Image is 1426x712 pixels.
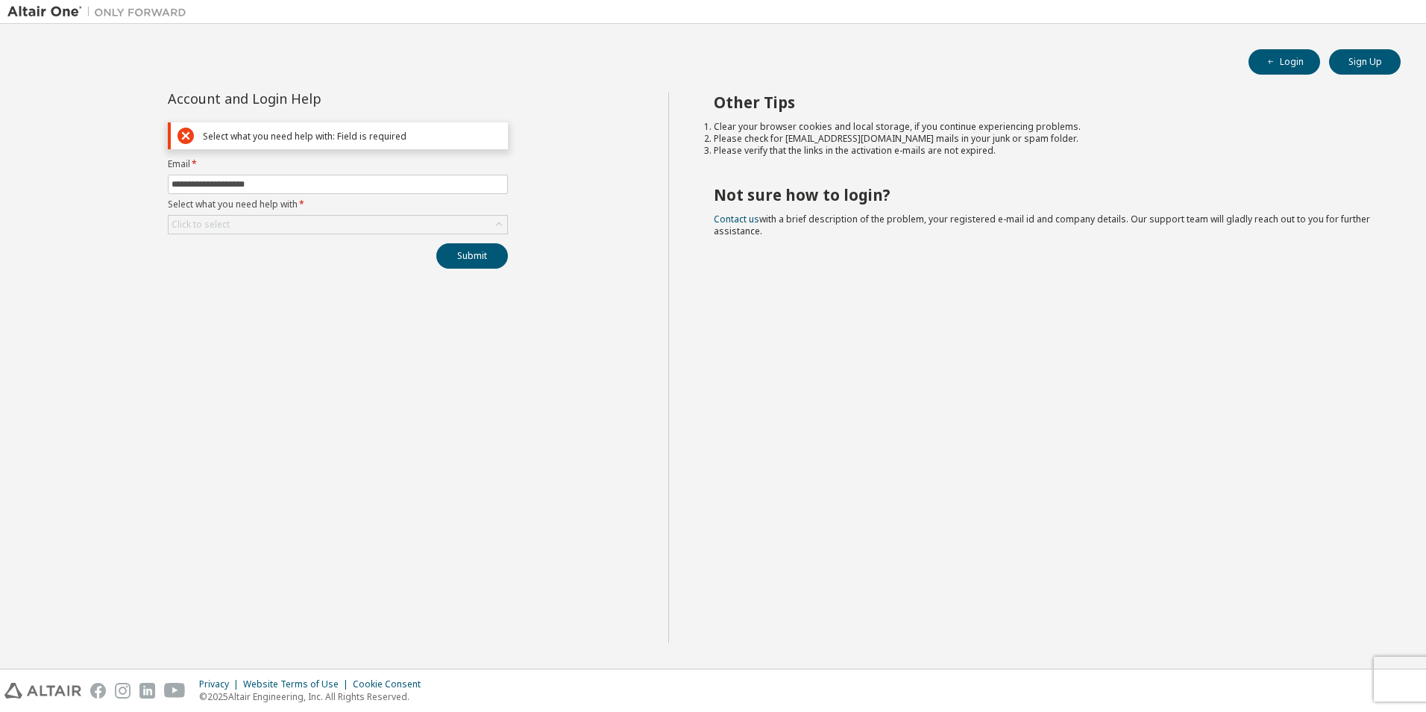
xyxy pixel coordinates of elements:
img: linkedin.svg [139,683,155,699]
img: facebook.svg [90,683,106,699]
div: Click to select [172,219,230,231]
li: Clear your browser cookies and local storage, if you continue experiencing problems. [714,121,1375,133]
div: Click to select [169,216,507,234]
img: youtube.svg [164,683,186,699]
img: Altair One [7,4,194,19]
p: © 2025 Altair Engineering, Inc. All Rights Reserved. [199,690,430,703]
button: Login [1248,49,1320,75]
h2: Not sure how to login? [714,185,1375,204]
img: instagram.svg [115,683,131,699]
div: Account and Login Help [168,93,440,104]
label: Email [168,158,508,170]
li: Please check for [EMAIL_ADDRESS][DOMAIN_NAME] mails in your junk or spam folder. [714,133,1375,145]
button: Sign Up [1329,49,1401,75]
div: Privacy [199,678,243,690]
h2: Other Tips [714,93,1375,112]
div: Select what you need help with: Field is required [203,131,501,142]
div: Cookie Consent [353,678,430,690]
div: Website Terms of Use [243,678,353,690]
img: altair_logo.svg [4,683,81,699]
li: Please verify that the links in the activation e-mails are not expired. [714,145,1375,157]
span: with a brief description of the problem, your registered e-mail id and company details. Our suppo... [714,213,1370,237]
button: Submit [436,243,508,269]
a: Contact us [714,213,759,225]
label: Select what you need help with [168,199,508,210]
